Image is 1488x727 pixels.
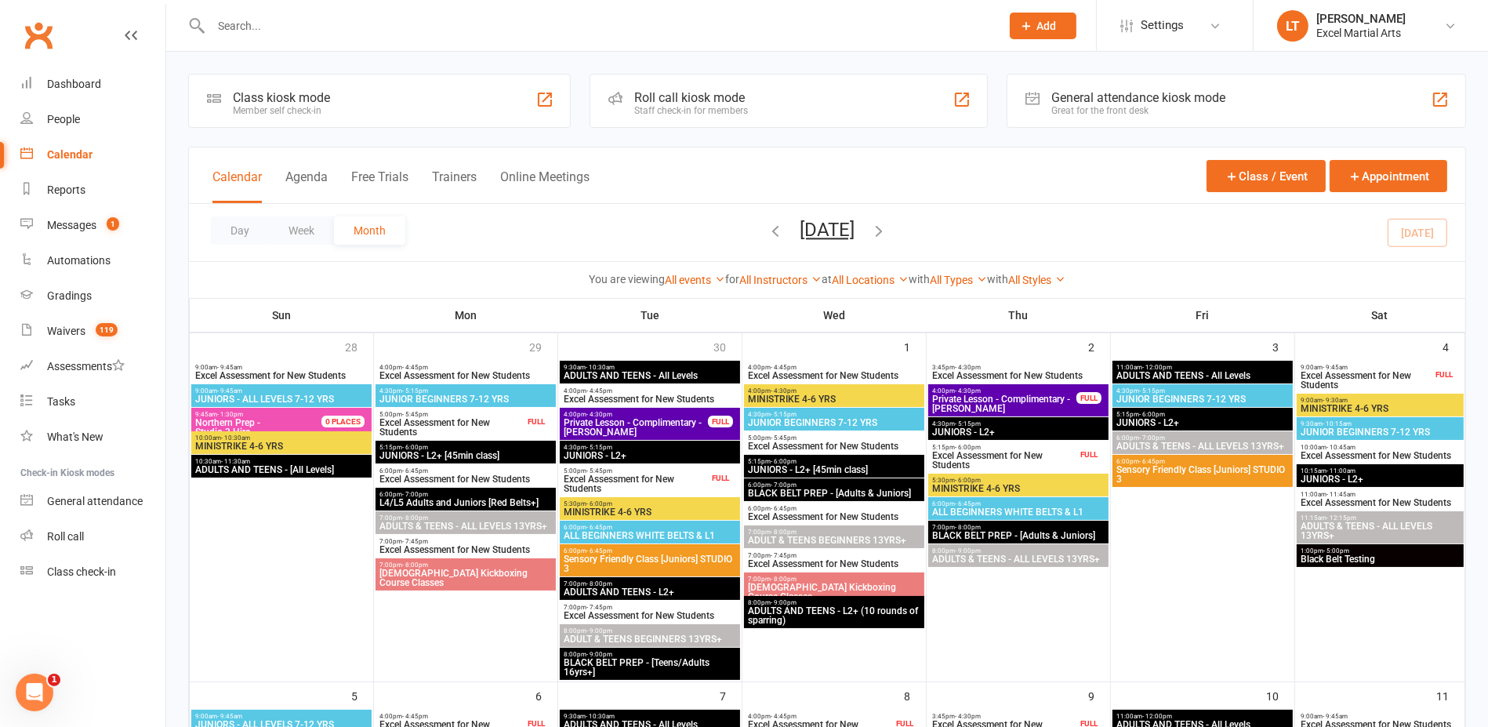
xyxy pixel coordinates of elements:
a: Clubworx [19,16,58,55]
span: - 8:00pm [402,562,428,569]
span: Sensory Friendly Class [Juniors] STUDIO 3 [563,554,737,573]
div: Class check-in [47,565,116,578]
span: 3:45pm [931,713,1077,720]
span: [DEMOGRAPHIC_DATA] Kickboxing Course Classes [379,569,553,587]
span: Excel Assessment for New Students [194,371,368,380]
span: 7:00pm [379,562,553,569]
a: Messages 1 [20,208,165,243]
span: - 7:00pm [771,482,797,489]
span: - 9:30am [1323,397,1348,404]
div: 0 PLACES [321,416,365,427]
span: 1 [48,674,60,686]
span: - 5:15pm [955,420,981,427]
div: Class kiosk mode [233,90,330,105]
span: 4:30pm [931,420,1105,427]
div: 9 [1088,682,1110,708]
span: 10:00am [1300,444,1461,451]
span: - 9:00pm [586,627,612,634]
div: 10 [1266,682,1294,708]
span: ADULT & TEENS BEGINNERS 13YRS+ [563,634,737,644]
span: - 4:45pm [402,713,428,720]
span: Studio 3 Hire [194,418,340,437]
span: - 11:00am [1326,467,1356,474]
a: General attendance kiosk mode [20,484,165,519]
span: JUNIOR BEGINNERS 7-12 YRS [1300,427,1461,437]
span: - 10:30am [221,434,250,442]
th: Mon [374,299,558,332]
a: Assessments [20,349,165,384]
th: Sat [1295,299,1465,332]
span: MINISTRIKE 4-6 YRS [194,442,368,451]
span: - 9:45am [1323,713,1348,720]
a: Waivers 119 [20,314,165,349]
span: BLACK BELT PREP - [Adults & Juniors] [931,531,1105,540]
span: - 8:00pm [402,514,428,522]
span: Excel Assessment for New Students [1300,451,1461,460]
span: JUNIOR BEGINNERS 7-12 YRS [747,418,921,427]
button: Month [334,216,405,245]
span: - 4:30pm [955,713,981,720]
span: - 10:30am [586,713,615,720]
span: 3:45pm [931,364,1105,371]
span: 7:00pm [747,552,921,559]
span: - 4:30pm [955,387,981,394]
span: 6:00pm [1116,434,1290,442]
strong: at [822,273,832,285]
span: MINISTRIKE 4-6 YRS [747,394,921,404]
div: 4 [1443,333,1464,359]
span: - 7:45pm [402,538,428,545]
span: - 4:45pm [586,387,612,394]
span: - 7:00pm [1139,434,1165,442]
span: Excel Assessment for New Students [747,559,921,569]
span: - 12:15pm [1326,514,1356,522]
span: - 6:00pm [586,500,612,507]
span: 8:00pm [747,599,921,606]
div: General attendance [47,495,143,507]
span: 5:30pm [931,477,1105,484]
span: - 10:15am [1323,420,1352,427]
div: FULL [708,472,733,484]
span: 6:00pm [931,500,1105,507]
span: ADULTS & TEENS - ALL LEVELS 13YRS+ [1116,442,1290,451]
span: - 4:30pm [586,411,612,418]
span: Excel Assessment for New Students [379,371,553,380]
span: - 9:00pm [771,599,797,606]
span: - 4:45pm [771,713,797,720]
span: 6:00pm [1116,458,1290,465]
iframe: Intercom live chat [16,674,53,711]
span: - 6:45pm [402,467,428,474]
span: JUNIORS - L2+ [563,451,737,460]
span: 4:00pm [747,364,921,371]
input: Search... [206,15,989,37]
span: 6:00pm [747,505,921,512]
a: All Instructors [739,274,822,286]
span: JUNIORS - ALL LEVELS 7-12 YRS [194,394,368,404]
span: 4:00pm [931,387,1077,394]
span: 9:30am [1300,420,1461,427]
span: 7:00pm [379,538,553,545]
button: Class / Event [1207,160,1326,192]
span: - 6:00pm [955,444,981,451]
div: General attendance kiosk mode [1051,90,1225,105]
span: 4:00pm [747,713,893,720]
span: - 12:00pm [1142,364,1172,371]
span: 10:30am [194,458,368,465]
span: MINISTRIKE 4-6 YRS [563,507,737,517]
span: - 6:00pm [955,477,981,484]
strong: with [987,273,1008,285]
span: - 8:00pm [771,529,797,536]
th: Tue [558,299,742,332]
span: 8:00pm [563,651,737,658]
span: - 9:45am [217,364,242,371]
span: ALL BEGINNERS WHITE BELTS & L1 [931,507,1105,517]
div: FULL [1432,369,1457,380]
span: - 1:30pm [217,411,243,418]
a: Gradings [20,278,165,314]
span: - 8:00pm [955,524,981,531]
span: - 6:45pm [586,547,612,554]
span: 4:30pm [563,444,737,451]
span: 9:45am [194,411,340,418]
strong: with [909,273,930,285]
span: - 8:00pm [586,580,612,587]
span: Excel Assessment for New Students [1300,371,1432,390]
